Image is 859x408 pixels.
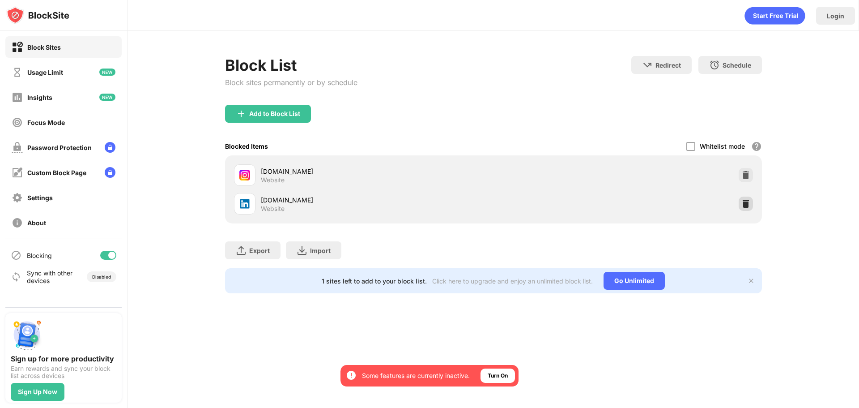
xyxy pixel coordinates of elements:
div: [DOMAIN_NAME] [261,167,493,176]
img: time-usage-off.svg [12,67,23,78]
img: new-icon.svg [99,94,115,101]
div: Export [249,247,270,254]
div: Sign Up Now [18,388,57,395]
div: Website [261,205,285,213]
div: About [27,219,46,227]
img: sync-icon.svg [11,271,21,282]
div: Click here to upgrade and enjoy an unlimited block list. [432,277,593,285]
div: Disabled [92,274,111,279]
img: push-signup.svg [11,318,43,351]
div: Schedule [723,61,751,69]
img: x-button.svg [748,277,755,284]
img: favicons [239,170,250,180]
img: blocking-icon.svg [11,250,21,261]
div: Turn On [488,371,508,380]
div: Add to Block List [249,110,300,117]
div: Block Sites [27,43,61,51]
div: Sync with other devices [27,269,73,284]
div: Custom Block Page [27,169,86,176]
img: new-icon.svg [99,69,115,76]
div: Password Protection [27,144,92,151]
div: Block sites permanently or by schedule [225,78,357,87]
img: settings-off.svg [12,192,23,203]
div: Earn rewards and sync your block list across devices [11,365,116,379]
div: Go Unlimited [604,272,665,290]
img: customize-block-page-off.svg [12,167,23,178]
img: focus-off.svg [12,117,23,128]
div: Insights [27,94,52,101]
div: Usage Limit [27,69,63,76]
div: Redirect [655,61,681,69]
div: Website [261,176,285,184]
img: password-protection-off.svg [12,142,23,153]
img: lock-menu.svg [105,167,115,178]
div: Import [310,247,331,254]
div: Focus Mode [27,119,65,126]
div: Some features are currently inactive. [362,371,470,380]
div: [DOMAIN_NAME] [261,195,493,205]
img: block-on.svg [12,42,23,53]
div: Login [827,12,844,20]
div: 1 sites left to add to your block list. [322,277,427,285]
img: insights-off.svg [12,92,23,103]
div: Settings [27,194,53,202]
div: Blocking [27,252,52,259]
img: lock-menu.svg [105,142,115,153]
img: logo-blocksite.svg [6,6,69,24]
img: error-circle-white.svg [346,370,357,381]
img: favicons [239,198,250,209]
div: animation [744,7,805,25]
div: Block List [225,56,357,74]
div: Whitelist mode [700,142,745,150]
div: Sign up for more productivity [11,354,116,363]
div: Blocked Items [225,142,268,150]
img: about-off.svg [12,217,23,228]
